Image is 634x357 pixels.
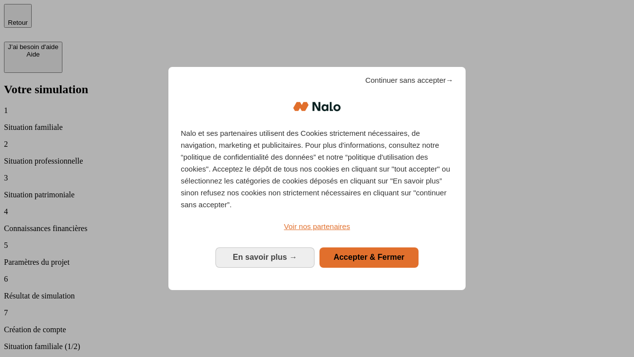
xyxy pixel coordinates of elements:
a: Voir nos partenaires [181,221,453,233]
span: Accepter & Fermer [333,253,404,261]
button: Accepter & Fermer: Accepter notre traitement des données et fermer [319,247,419,267]
div: Bienvenue chez Nalo Gestion du consentement [168,67,466,290]
button: En savoir plus: Configurer vos consentements [215,247,315,267]
span: Continuer sans accepter→ [365,74,453,86]
span: Voir nos partenaires [284,222,350,231]
span: En savoir plus → [233,253,297,261]
p: Nalo et ses partenaires utilisent des Cookies strictement nécessaires, de navigation, marketing e... [181,127,453,211]
img: Logo [293,92,341,121]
